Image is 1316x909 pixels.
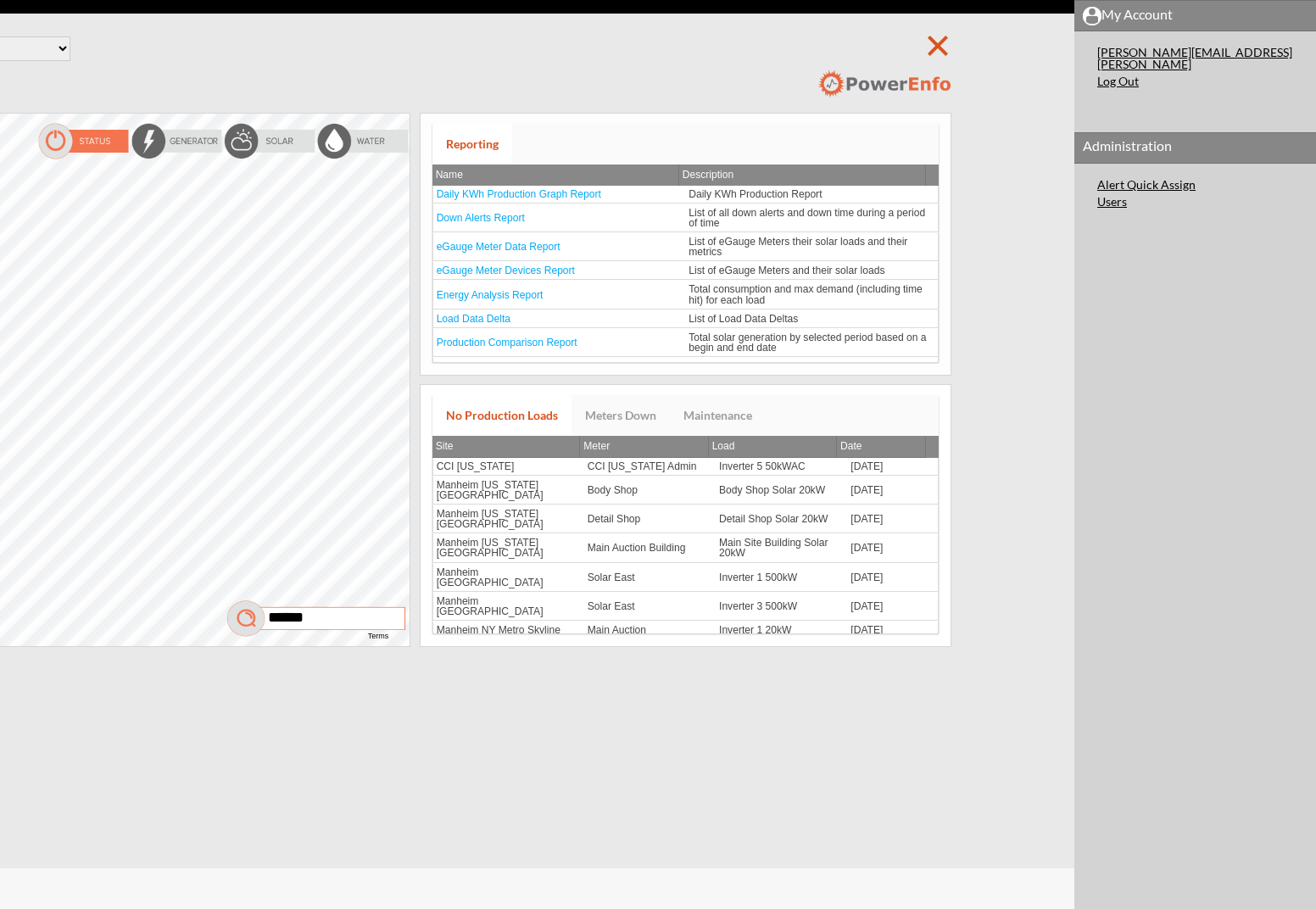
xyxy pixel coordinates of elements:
[432,124,512,165] a: Reporting
[437,265,575,276] a: eGauge Meter Devices Report
[679,165,926,186] th: Description
[225,599,410,638] img: mag.png
[432,458,584,476] td: CCI [US_STATE]
[437,337,577,349] a: Production Comparison Report
[685,280,939,309] td: Total consumption and max demand (including time hit) for each load
[685,310,939,328] td: List of Load Data Deltas
[432,533,584,562] td: Manheim [US_STATE][GEOGRAPHIC_DATA]
[685,357,939,376] td: List of several types of alerts
[437,212,525,224] a: Down Alerts Report
[432,476,584,505] td: Manheim [US_STATE][GEOGRAPHIC_DATA]
[437,289,544,301] a: Energy Analysis Report
[432,395,572,436] a: No Production Loads
[437,188,601,200] a: Daily KWh Production Graph Report
[716,505,847,533] td: Detail Shop Solar 20kW
[847,476,939,505] td: [DATE]
[840,440,862,452] span: Date
[432,563,584,592] td: Manheim [GEOGRAPHIC_DATA]
[1097,45,1292,71] a: [PERSON_NAME][EMAIL_ADDRESS][PERSON_NAME]
[847,458,939,476] td: [DATE]
[1083,137,1172,153] i: Administration
[584,476,716,505] td: Body Shop
[432,165,679,186] th: Name
[847,505,939,533] td: [DATE]
[584,563,716,592] td: Solar East
[437,360,482,372] a: Site Alerts
[584,592,716,621] td: Solar East
[716,592,847,621] td: Inverter 3 500kW
[436,169,463,181] span: Name
[584,505,716,533] td: Detail Shop
[716,476,847,505] td: Body Shop Solar 20kW
[847,563,939,592] td: [DATE]
[437,241,560,253] a: eGauge Meter Data Report
[709,436,837,458] th: Load
[716,458,847,476] td: Inverter 5 50kWAC
[432,505,584,533] td: Manheim [US_STATE][GEOGRAPHIC_DATA]
[223,122,316,160] img: solarOff.png
[316,122,410,160] img: waterOff.png
[130,122,223,160] img: energyOff.png
[437,313,510,325] a: Load Data Delta
[670,395,766,436] a: Maintenance
[583,440,610,452] span: Meter
[1097,177,1196,192] a: Alert Quick Assign
[1097,74,1139,88] a: Log Out
[584,458,716,476] td: CCI [US_STATE] Admin
[580,436,708,458] th: Meter
[716,533,847,562] td: Main Site Building Solar 20kW
[685,232,939,261] td: List of eGauge Meters their solar loads and their metrics
[712,440,735,452] span: Load
[432,592,584,621] td: Manheim [GEOGRAPHIC_DATA]
[847,592,939,621] td: [DATE]
[683,169,734,181] span: Description
[716,563,847,592] td: Inverter 1 500kW
[36,122,130,160] img: statusOn.png
[685,328,939,357] td: Total solar generation by selected period based on a begin and end date
[1083,6,1173,22] i: My Account
[685,261,939,280] td: List of eGauge Meters and their solar loads
[436,440,454,452] span: Site
[432,436,581,458] th: Site
[572,395,670,436] a: Meters Down
[817,70,951,98] img: logo
[1097,194,1127,209] a: Users
[685,204,939,232] td: List of all down alerts and down time during a period of time
[837,436,926,458] th: Date
[584,533,716,562] td: Main Auction Building
[847,533,939,562] td: [DATE]
[685,186,939,204] td: Daily KWh Production Report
